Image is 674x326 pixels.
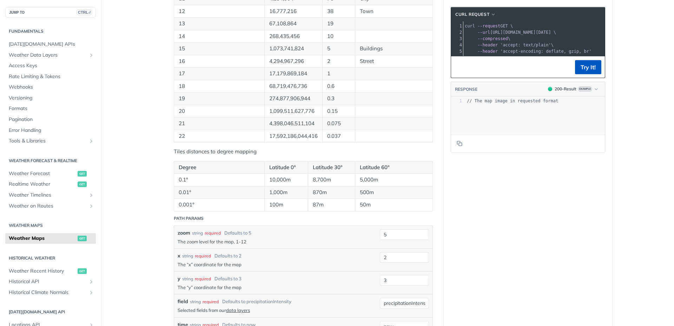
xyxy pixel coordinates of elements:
a: Historical Climate NormalsShow subpages for Historical Climate Normals [5,287,96,298]
a: Realtime Weatherget [5,179,96,190]
span: Versioning [9,95,94,102]
span: Historical API [9,278,87,285]
td: 870m [308,186,355,199]
button: Show subpages for Tools & Libraries [88,138,94,144]
span: Formats [9,105,94,112]
div: Defaults to 3 [214,275,242,282]
p: 2 [327,57,350,65]
h2: Weather Maps [5,222,96,229]
p: The zoom level for the map, 1-12 [178,238,376,245]
span: Weather Data Layers [9,52,87,59]
span: --header [477,43,498,47]
div: string [182,253,193,259]
a: Weather Mapsget [5,233,96,244]
label: x [178,252,180,260]
span: Weather Recent History [9,268,76,275]
div: string [190,299,201,305]
td: 87m [308,199,355,211]
span: Weather Maps [9,235,76,242]
div: string [182,276,193,282]
span: 200 [548,87,552,91]
a: Webhooks [5,82,96,92]
div: 4 [451,42,463,48]
p: 17,592,186,044,416 [269,132,318,140]
span: // The map image in requested format [467,98,558,103]
button: JUMP TOCTRL-/ [5,7,96,18]
a: Error Handling [5,125,96,136]
div: 5 [451,48,463,55]
div: required [203,299,219,305]
td: 5,000m [355,174,432,186]
span: [URL][DOMAIN_NAME][DATE] \ [465,30,556,35]
span: Weather Timelines [9,192,87,199]
span: Tools & Libraries [9,138,87,145]
span: --header [477,49,498,54]
p: Tiles distances to degree mapping [174,148,433,156]
h2: Fundamentals [5,28,96,34]
label: field [178,298,188,305]
label: y [178,275,180,282]
a: Versioning [5,93,96,103]
span: Webhooks [9,84,94,91]
h2: Historical Weather [5,255,96,261]
span: \ [465,43,554,47]
p: 0.15 [327,107,350,115]
span: Error Handling [9,127,94,134]
span: [DATE][DOMAIN_NAME] APIs [9,41,94,48]
div: 1 [451,98,462,104]
div: string [192,230,203,236]
p: 67,108,864 [269,20,318,28]
div: Path Params [174,215,204,222]
span: Example [578,86,592,92]
span: --compressed [477,36,508,41]
div: 2 [451,29,463,36]
p: 17,179,869,184 [269,70,318,78]
span: cURL Request [455,11,489,18]
p: 1,073,741,824 [269,45,318,53]
td: 1,000m [264,186,308,199]
button: Copy to clipboard [455,62,464,72]
p: 268,435,456 [269,32,318,40]
td: 0.001° [174,199,265,211]
button: RESPONSE [455,86,478,93]
p: Town [360,7,428,15]
a: Access Keys [5,60,96,71]
a: Weather on RoutesShow subpages for Weather on Routes [5,201,96,211]
div: required [195,276,211,282]
a: Pagination [5,114,96,125]
span: get [78,171,87,177]
th: Latitude 30° [308,161,355,174]
p: 0.037 [327,132,350,140]
div: Defaults to 5 [224,230,251,237]
button: cURL Request [453,11,498,18]
th: Latitude 0° [264,161,308,174]
span: Weather on Routes [9,203,87,210]
p: 38 [327,7,350,15]
p: 17 [179,70,260,78]
td: 500m [355,186,432,199]
p: 1 [327,70,350,78]
a: Weather Forecastget [5,168,96,179]
label: zoom [178,229,190,237]
button: Show subpages for Historical Climate Normals [88,290,94,295]
span: 'accept-encoding: deflate, gzip, br' [500,49,592,54]
a: data layers [226,307,250,313]
span: Weather Forecast [9,170,76,177]
a: Rate Limiting & Tokens [5,71,96,82]
p: Buildings [360,45,428,53]
p: 4,294,967,296 [269,57,318,65]
p: 0.6 [327,82,350,90]
p: 21 [179,120,260,128]
div: required [195,253,211,259]
td: 100m [264,199,308,211]
button: Copy to clipboard [455,138,464,149]
a: Formats [5,103,96,114]
p: 274,877,906,944 [269,95,318,103]
button: Try It! [575,60,601,74]
td: 50m [355,199,432,211]
a: Tools & LibrariesShow subpages for Tools & Libraries [5,136,96,146]
td: 0.01° [174,186,265,199]
a: Weather Data LayersShow subpages for Weather Data Layers [5,50,96,60]
button: 200200-ResultExample [544,85,601,92]
a: Weather TimelinesShow subpages for Weather Timelines [5,190,96,200]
